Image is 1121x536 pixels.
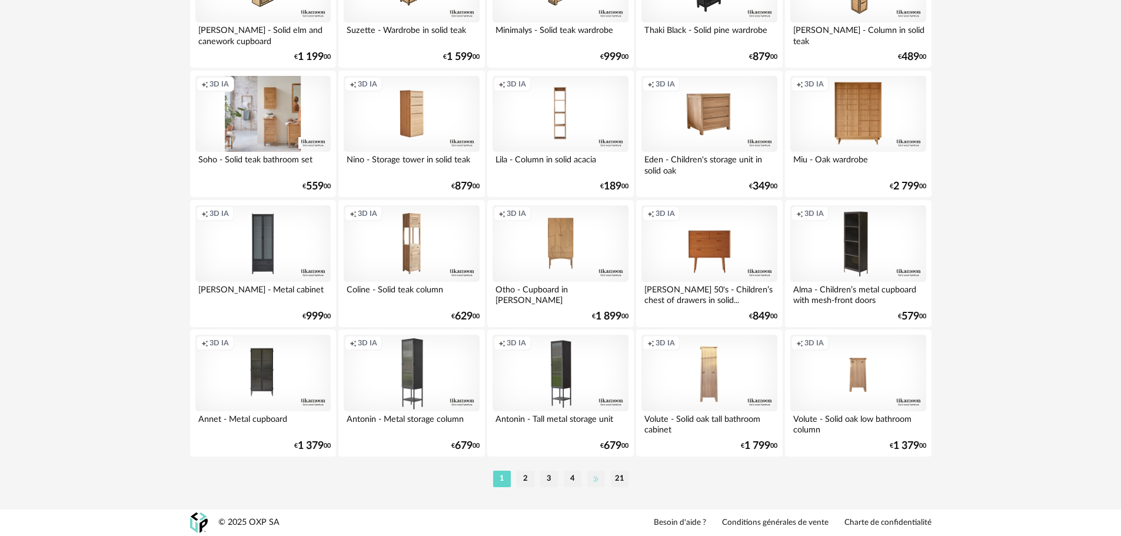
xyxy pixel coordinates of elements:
span: 1 199 [298,53,324,61]
span: Creation icon [350,338,357,348]
span: 1 379 [298,442,324,450]
div: Antonin - Metal storage column [344,411,479,435]
div: € 00 [592,312,628,321]
div: € 00 [302,312,331,321]
a: Creation icon 3D IA [PERSON_NAME] 50's - Children’s chest of drawers in solid... €84900 [636,200,782,327]
span: Creation icon [498,209,505,218]
span: Creation icon [647,338,654,348]
li: 3 [540,471,558,487]
div: [PERSON_NAME] - Solid elm and canework cupboard [195,22,331,46]
div: Otho - Cupboard in [PERSON_NAME] [493,282,628,305]
span: 2 799 [893,182,919,191]
div: Thaki Black - Solid pine wardrobe [641,22,777,46]
div: Coline - Solid teak column [344,282,479,305]
div: © 2025 OXP SA [218,517,280,528]
span: 1 799 [744,442,770,450]
span: 3D IA [507,79,526,89]
span: Creation icon [498,79,505,89]
div: [PERSON_NAME] 50's - Children’s chest of drawers in solid... [641,282,777,305]
span: 3D IA [507,209,526,218]
div: Lila - Column in solid acacia [493,152,628,175]
div: € 00 [749,182,777,191]
span: 679 [455,442,473,450]
a: Creation icon 3D IA Alma - Children’s metal cupboard with mesh-front doors €57900 [785,200,931,327]
div: € 00 [890,442,926,450]
a: Creation icon 3D IA Antonin - Metal storage column €67900 [338,329,484,457]
li: 2 [517,471,534,487]
span: 3D IA [804,209,824,218]
span: 1 599 [447,53,473,61]
img: OXP [190,512,208,533]
div: € 00 [600,182,628,191]
span: 999 [604,53,621,61]
span: 3D IA [507,338,526,348]
span: 3D IA [209,79,229,89]
span: 849 [753,312,770,321]
div: Eden - Children's storage unit in solid oak [641,152,777,175]
div: Miu - Oak wardrobe [790,152,926,175]
span: 3D IA [209,209,229,218]
span: 579 [902,312,919,321]
div: Annet - Metal cupboard [195,411,331,435]
span: Creation icon [350,79,357,89]
div: € 00 [600,53,628,61]
a: Creation icon 3D IA Otho - Cupboard in [PERSON_NAME] €1 89900 [487,200,633,327]
span: 999 [306,312,324,321]
span: 3D IA [804,79,824,89]
span: 1 899 [596,312,621,321]
span: 559 [306,182,324,191]
a: Conditions générales de vente [722,518,829,528]
div: € 00 [898,312,926,321]
span: Creation icon [796,79,803,89]
span: 3D IA [358,79,377,89]
span: 679 [604,442,621,450]
span: 489 [902,53,919,61]
div: € 00 [451,182,480,191]
div: € 00 [741,442,777,450]
span: 3D IA [209,338,229,348]
div: [PERSON_NAME] - Column in solid teak [790,22,926,46]
div: € 00 [294,53,331,61]
a: Creation icon 3D IA Volute - Solid oak tall bathroom cabinet €1 79900 [636,329,782,457]
span: 3D IA [358,209,377,218]
div: [PERSON_NAME] - Metal cabinet [195,282,331,305]
a: Creation icon 3D IA Soho - Solid teak bathroom set €55900 [190,71,336,198]
span: 189 [604,182,621,191]
span: 3D IA [358,338,377,348]
div: Nino - Storage tower in solid teak [344,152,479,175]
div: Soho - Solid teak bathroom set [195,152,331,175]
a: Creation icon 3D IA Annet - Metal cupboard €1 37900 [190,329,336,457]
div: € 00 [302,182,331,191]
div: € 00 [749,53,777,61]
div: € 00 [451,312,480,321]
span: Creation icon [647,209,654,218]
a: Besoin d'aide ? [654,518,706,528]
a: Creation icon 3D IA Coline - Solid teak column €62900 [338,200,484,327]
div: € 00 [890,182,926,191]
span: Creation icon [201,209,208,218]
span: Creation icon [796,209,803,218]
span: Creation icon [201,79,208,89]
div: Volute - Solid oak low bathroom column [790,411,926,435]
li: 21 [611,471,628,487]
span: Creation icon [350,209,357,218]
div: € 00 [600,442,628,450]
a: Creation icon 3D IA Volute - Solid oak low bathroom column €1 37900 [785,329,931,457]
span: 1 379 [893,442,919,450]
div: Suzette - Wardrobe in solid teak [344,22,479,46]
li: 1 [493,471,511,487]
span: 3D IA [804,338,824,348]
span: Creation icon [647,79,654,89]
span: Creation icon [498,338,505,348]
div: Antonin - Tall metal storage unit [493,411,628,435]
div: € 00 [294,442,331,450]
a: Creation icon 3D IA [PERSON_NAME] - Metal cabinet €99900 [190,200,336,327]
div: € 00 [443,53,480,61]
span: 3D IA [656,209,675,218]
div: € 00 [898,53,926,61]
span: Creation icon [796,338,803,348]
span: Creation icon [201,338,208,348]
span: 879 [455,182,473,191]
div: € 00 [451,442,480,450]
a: Charte de confidentialité [844,518,932,528]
